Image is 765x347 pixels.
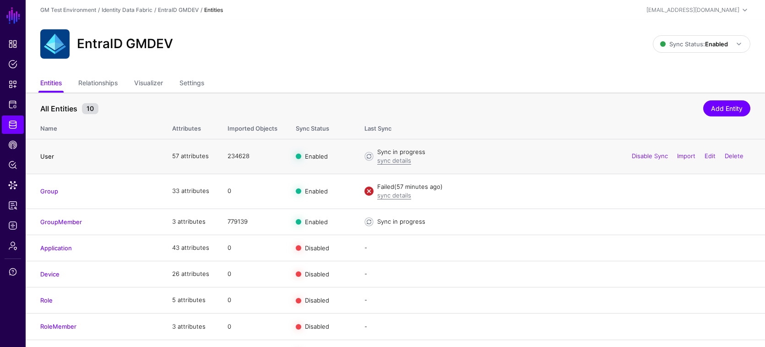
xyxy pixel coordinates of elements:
[199,6,204,14] div: /
[77,36,173,52] h2: EntraID GMDEV
[8,181,17,190] span: Data Lens
[40,6,96,13] a: GM Test Environment
[8,120,17,129] span: Identity Data Fabric
[218,139,287,174] td: 234628
[218,209,287,235] td: 779139
[26,115,163,139] th: Name
[2,116,24,134] a: Identity Data Fabric
[218,174,287,209] td: 0
[364,270,367,277] app-datasources-item-entities-syncstatus: -
[2,35,24,53] a: Dashboard
[8,80,17,89] span: Snippets
[703,100,750,116] a: Add Entity
[96,6,102,14] div: /
[163,115,218,139] th: Attributes
[5,6,21,26] a: SGNL
[364,244,367,251] app-datasources-item-entities-syncstatus: -
[2,216,24,235] a: Logs
[163,287,218,314] td: 5 attributes
[8,160,17,170] span: Policy Lens
[204,6,223,13] strong: Entities
[377,148,750,157] div: Sync in progress
[305,270,329,278] span: Disabled
[8,100,17,109] span: Protected Systems
[40,75,62,93] a: Entities
[218,115,287,139] th: Imported Objects
[2,55,24,73] a: Policies
[646,6,739,14] div: [EMAIL_ADDRESS][DOMAIN_NAME]
[40,29,70,59] img: svg+xml;base64,PHN2ZyB3aWR0aD0iNjQiIGhlaWdodD0iNjQiIHZpZXdCb3g9IjAgMCA2NCA2NCIgZmlsbD0ibm9uZSIgeG...
[8,201,17,210] span: Access Reporting
[102,6,152,13] a: Identity Data Fabric
[8,39,17,49] span: Dashboard
[38,103,80,114] span: All Entities
[40,218,82,226] a: GroupMember
[725,152,743,160] a: Delete
[163,235,218,261] td: 43 attributes
[2,196,24,215] a: Access Reporting
[2,176,24,194] a: Data Lens
[377,182,750,192] div: Failed (57 minutes ago)
[218,235,287,261] td: 0
[2,95,24,114] a: Protected Systems
[218,261,287,287] td: 0
[632,152,668,160] a: Disable Sync
[287,115,355,139] th: Sync Status
[40,270,60,278] a: Device
[305,323,329,330] span: Disabled
[660,40,728,48] span: Sync Status:
[163,314,218,340] td: 3 attributes
[705,152,716,160] a: Edit
[8,267,17,276] span: Support
[305,297,329,304] span: Disabled
[40,187,58,195] a: Group
[2,156,24,174] a: Policy Lens
[163,139,218,174] td: 57 attributes
[2,136,24,154] a: CAEP Hub
[305,244,329,251] span: Disabled
[40,244,72,252] a: Application
[305,218,328,225] span: Enabled
[305,187,328,195] span: Enabled
[8,221,17,230] span: Logs
[40,153,54,160] a: User
[2,237,24,255] a: Admin
[78,75,118,93] a: Relationships
[163,174,218,209] td: 33 attributes
[8,241,17,250] span: Admin
[40,297,53,304] a: Role
[218,287,287,314] td: 0
[377,157,411,164] a: sync details
[82,103,98,114] small: 10
[364,296,367,303] app-datasources-item-entities-syncstatus: -
[355,115,765,139] th: Last Sync
[677,152,695,160] a: Import
[364,323,367,330] app-datasources-item-entities-syncstatus: -
[179,75,204,93] a: Settings
[705,40,728,48] strong: Enabled
[163,209,218,235] td: 3 attributes
[8,60,17,69] span: Policies
[2,75,24,94] a: Snippets
[40,323,76,330] a: RoleMember
[377,192,411,199] a: sync details
[377,217,750,226] div: Sync in progress
[134,75,163,93] a: Visualizer
[152,6,158,14] div: /
[158,6,199,13] a: EntraID GMDEV
[218,314,287,340] td: 0
[8,140,17,149] span: CAEP Hub
[163,261,218,287] td: 26 attributes
[305,153,328,160] span: Enabled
